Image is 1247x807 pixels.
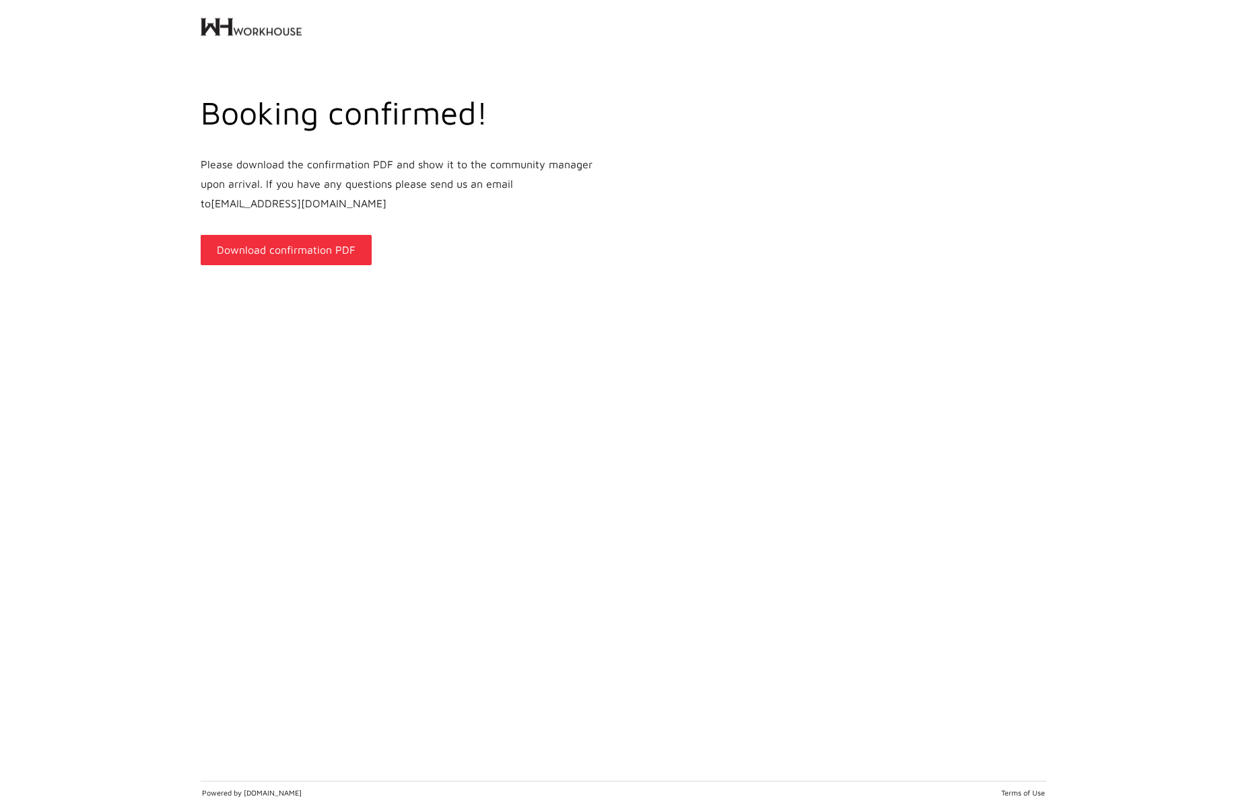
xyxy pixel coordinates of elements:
h1: Booking confirmed! [201,92,615,133]
a: Terms of Use [1001,788,1045,797]
a: [DOMAIN_NAME] [244,788,302,797]
p: Please download the confirmation PDF and show it to the community manager upon arrival. If you ha... [201,149,615,219]
a: Download confirmation PDF [201,235,372,265]
p: Powered by [202,788,620,798]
